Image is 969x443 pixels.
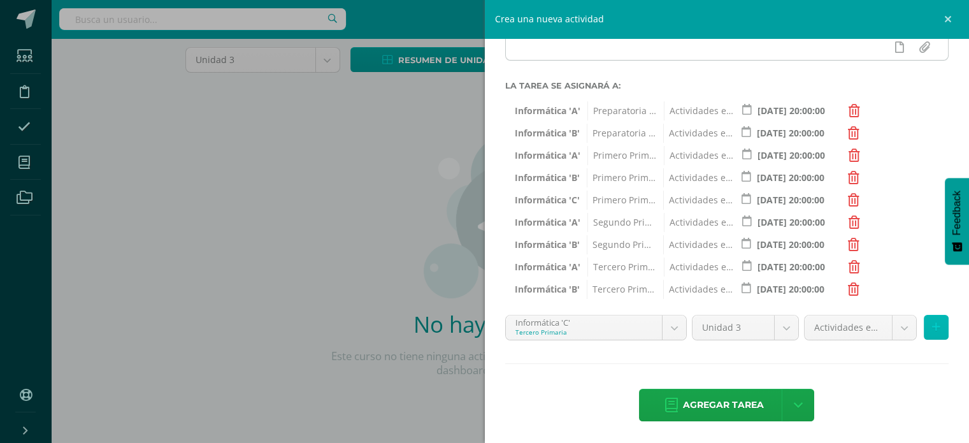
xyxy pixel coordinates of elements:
span: Actividades en clase (60.0%) [664,101,733,120]
a: Unidad 3 [693,316,798,340]
span: Actividades en clase (60.0%) [663,191,733,210]
span: Primero Primaria [587,191,656,210]
span: Actividades en clase (60.0%) [663,280,733,299]
span: Preparatoria Preparatoria [587,124,656,143]
span: Actividades en clase (60.0%) [664,146,733,165]
div: Tercero Primaria [515,328,653,337]
span: Feedback [951,191,963,235]
span: Segundo Primaria [587,235,656,254]
span: Preparatoria Preparatoria [587,101,657,120]
span: Informática 'B' [515,168,580,187]
span: Actividades en clase (60.0%) [664,213,733,232]
span: Agregar tarea [683,389,764,421]
a: Informática 'C'Tercero Primaria [506,316,687,340]
span: Informática 'B' [515,124,580,143]
span: Tercero Primaria [587,258,657,277]
span: Actividades en clase (60.0%) [814,316,882,340]
span: Unidad 3 [702,316,764,340]
span: Informática 'A' [515,258,580,277]
span: Segundo Primaria [587,213,657,232]
span: Actividades en clase (60.0%) [663,168,733,187]
a: Actividades en clase (60.0%) [805,316,916,340]
span: Primero Primaria [587,168,656,187]
span: Informática 'A' [515,146,580,165]
span: Informática 'B' [515,280,580,299]
button: Feedback - Mostrar encuesta [945,178,969,265]
label: La tarea se asignará a: [505,81,949,91]
span: Primero Primaria [587,146,657,165]
span: Actividades en clase (60.0%) [663,124,733,143]
span: Actividades en clase (60.0%) [664,258,733,277]
div: Informática 'C' [515,316,653,328]
span: Tercero Primaria [587,280,656,299]
span: Informática 'B' [515,235,580,254]
span: Actividades en clase (60.0%) [663,235,733,254]
span: Informática 'C' [515,191,580,210]
span: Informática 'A' [515,101,580,120]
span: Informática 'A' [515,213,580,232]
